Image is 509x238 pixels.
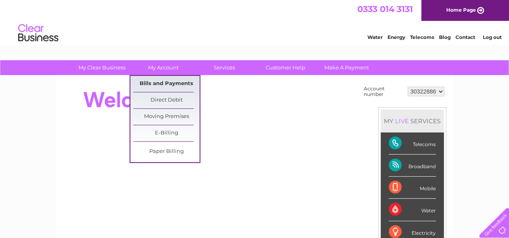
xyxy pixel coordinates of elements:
div: LIVE [394,117,410,125]
a: Blog [439,34,451,40]
img: logo.png [18,21,59,45]
a: Paper Billing [133,144,200,160]
a: Bills and Payments [133,76,200,92]
a: Contact [455,34,475,40]
a: Energy [387,34,405,40]
div: Mobile [389,177,436,199]
a: Customer Help [252,60,319,75]
a: Make A Payment [313,60,380,75]
a: Telecoms [410,34,434,40]
a: My Clear Business [69,60,135,75]
div: Water [389,199,436,221]
a: Log out [482,34,501,40]
a: My Account [130,60,196,75]
a: Services [191,60,258,75]
a: E-Billing [133,125,200,141]
a: Moving Premises [133,109,200,125]
a: 0333 014 3131 [357,4,413,14]
a: Water [367,34,383,40]
td: Account number [362,84,406,99]
a: Direct Debit [133,92,200,108]
div: Clear Business is a trading name of Verastar Limited (registered in [GEOGRAPHIC_DATA] No. 3667643... [65,4,445,39]
div: Telecoms [389,132,436,155]
div: Broadband [389,155,436,177]
div: MY SERVICES [381,110,444,132]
